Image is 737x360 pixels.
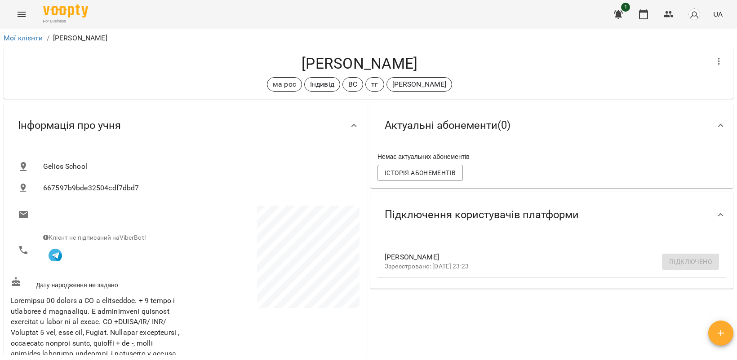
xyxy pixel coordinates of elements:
span: Gelios School [43,161,352,172]
span: For Business [43,18,88,24]
button: UA [710,6,726,22]
div: Немає актуальних абонементів [376,150,728,163]
p: тг [371,79,378,90]
div: [PERSON_NAME] [386,77,453,92]
h4: [PERSON_NAME] [11,54,708,73]
div: ВС [342,77,363,92]
p: [PERSON_NAME] [392,79,447,90]
span: UA [713,9,723,19]
span: Підключення користувачів платформи [385,208,579,222]
span: 667597b9bde32504cdf7dbd7 [43,183,352,193]
p: Зареєстровано: [DATE] 23:23 [385,262,705,271]
nav: breadcrumb [4,33,733,44]
div: Індивід [304,77,340,92]
span: Історія абонементів [385,167,456,178]
span: Актуальні абонементи ( 0 ) [385,119,511,132]
div: Інформація про учня [4,102,367,149]
a: Мої клієнти [4,34,43,42]
p: Індивід [310,79,334,90]
button: Історія абонементів [377,165,463,181]
div: Актуальні абонементи(0) [370,102,733,149]
img: avatar_s.png [688,8,701,21]
button: Menu [11,4,32,25]
div: тг [365,77,384,92]
img: Voopty Logo [43,4,88,18]
img: Telegram [49,249,62,262]
div: Дату народження не задано [9,275,185,291]
li: / [47,33,49,44]
button: Клієнт підписаний на VooptyBot [43,242,67,267]
span: 1 [621,3,630,12]
span: Інформація про учня [18,119,121,132]
div: Підключення користувачів платформи [370,192,733,238]
span: [PERSON_NAME] [385,252,705,263]
p: ма рос [273,79,296,90]
span: Клієнт не підписаний на ViberBot! [43,234,146,241]
p: [PERSON_NAME] [53,33,107,44]
p: ВС [348,79,357,90]
div: ма рос [267,77,302,92]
